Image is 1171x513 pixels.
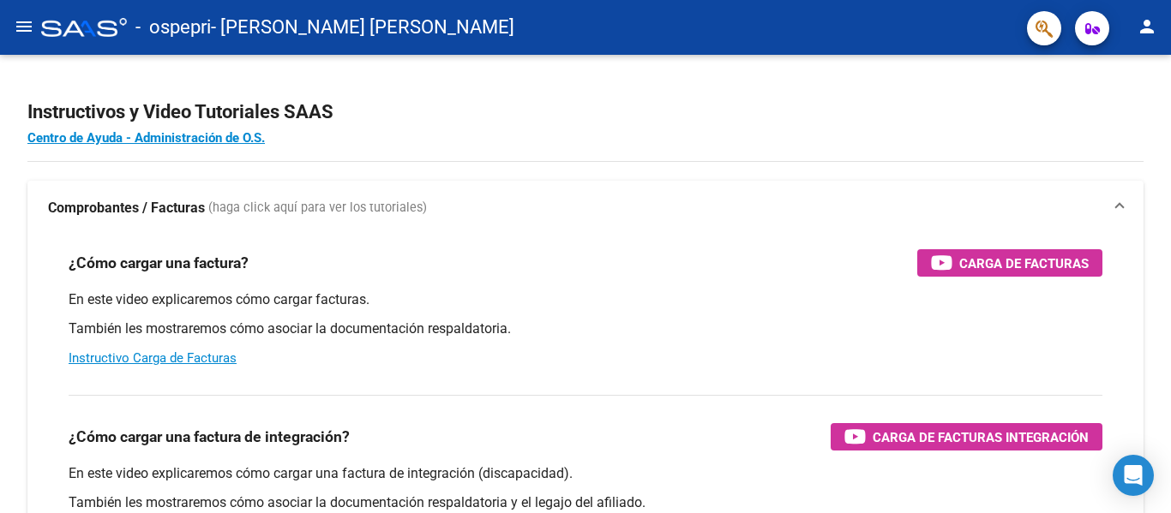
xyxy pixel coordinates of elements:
button: Carga de Facturas Integración [831,423,1102,450]
p: En este video explicaremos cómo cargar facturas. [69,290,1102,309]
mat-icon: person [1137,16,1157,37]
a: Centro de Ayuda - Administración de O.S. [27,130,265,146]
strong: Comprobantes / Facturas [48,199,205,218]
a: Instructivo Carga de Facturas [69,350,237,366]
span: Carga de Facturas Integración [873,427,1089,448]
span: - ospepri [135,9,211,46]
mat-icon: menu [14,16,34,37]
p: También les mostraremos cómo asociar la documentación respaldatoria y el legajo del afiliado. [69,493,1102,512]
p: En este video explicaremos cómo cargar una factura de integración (discapacidad). [69,464,1102,483]
p: También les mostraremos cómo asociar la documentación respaldatoria. [69,319,1102,338]
span: (haga click aquí para ver los tutoriales) [208,199,427,218]
span: - [PERSON_NAME] [PERSON_NAME] [211,9,514,46]
span: Carga de Facturas [959,253,1089,274]
mat-expansion-panel-header: Comprobantes / Facturas (haga click aquí para ver los tutoriales) [27,181,1144,236]
div: Open Intercom Messenger [1113,455,1154,496]
h3: ¿Cómo cargar una factura? [69,251,249,275]
h2: Instructivos y Video Tutoriales SAAS [27,96,1144,128]
h3: ¿Cómo cargar una factura de integración? [69,425,350,449]
button: Carga de Facturas [917,249,1102,277]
